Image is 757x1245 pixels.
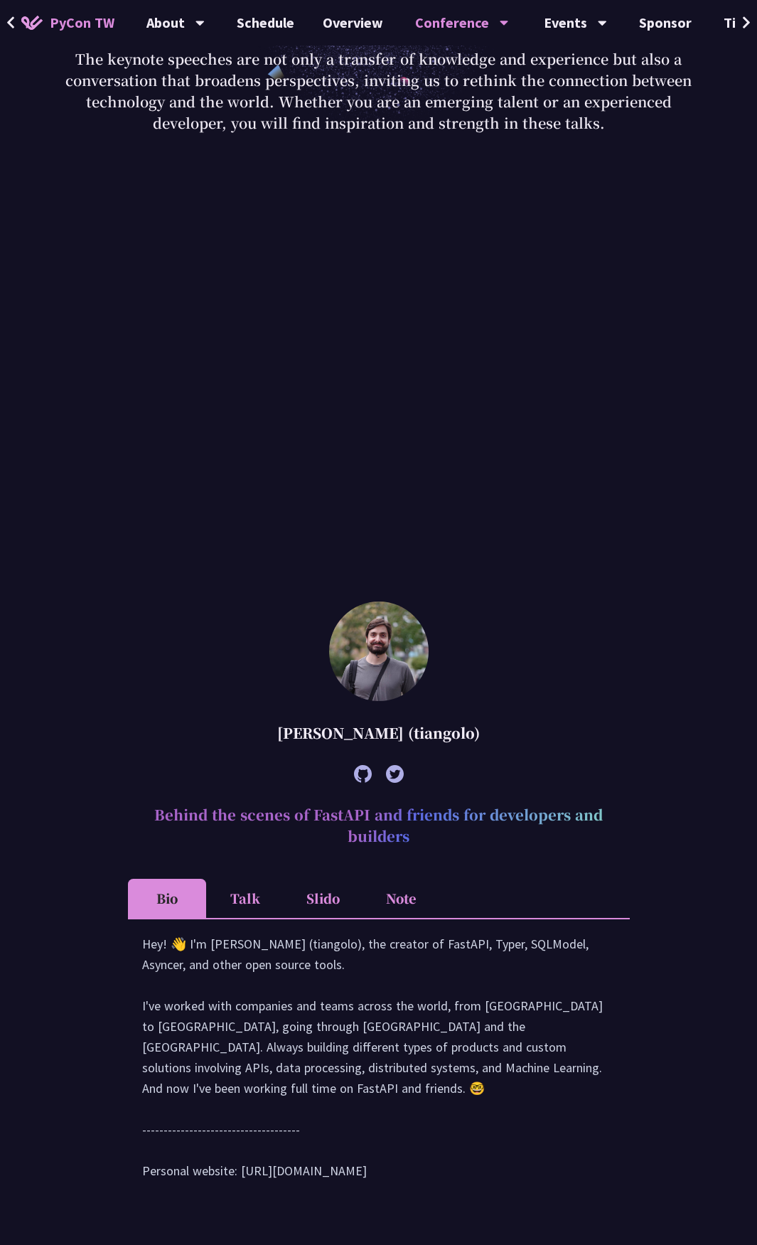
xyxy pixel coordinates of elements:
[21,16,43,30] img: Home icon of PyCon TW 2025
[206,879,284,918] li: Talk
[329,602,429,701] img: Sebastián Ramírez (tiangolo)
[7,5,129,41] a: PyCon TW
[142,934,616,1195] div: Hey! 👋 I'm [PERSON_NAME] (tiangolo), the creator of FastAPI, Typer, SQLModel, Asyncer, and other ...
[128,879,206,918] li: Bio
[363,879,441,918] li: Note
[128,794,630,857] h2: Behind the scenes of FastAPI and friends for developers and builders
[128,712,630,754] div: [PERSON_NAME] (tiangolo)
[284,879,363,918] li: Slido
[50,12,114,33] span: PyCon TW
